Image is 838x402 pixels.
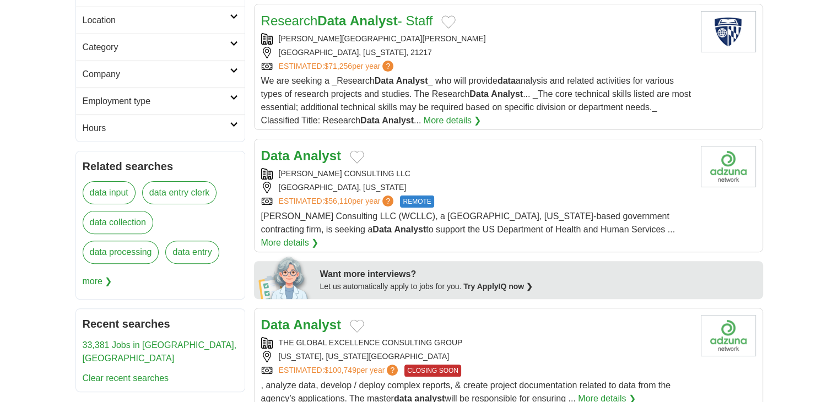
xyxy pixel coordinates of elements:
[324,366,356,374] span: $100,749
[83,95,230,108] h2: Employment type
[324,197,352,205] span: $56,110
[83,241,159,264] a: data processing
[76,115,245,142] a: Hours
[317,13,346,28] strong: Data
[83,373,169,383] a: Clear recent searches
[396,76,428,85] strong: Analyst
[350,13,398,28] strong: Analyst
[293,148,341,163] strong: Analyst
[279,34,486,43] a: [PERSON_NAME][GEOGRAPHIC_DATA][PERSON_NAME]
[491,89,523,99] strong: Analyst
[382,116,414,125] strong: Analyst
[293,317,341,332] strong: Analyst
[261,236,319,249] a: More details ❯
[350,319,364,333] button: Add to favorite jobs
[701,11,756,52] img: Johns Hopkins University logo
[382,195,393,207] span: ?
[498,76,516,85] strong: data
[261,148,341,163] a: Data Analyst
[382,61,393,72] span: ?
[83,68,230,81] h2: Company
[279,365,401,377] a: ESTIMATED:$100,749per year?
[261,182,692,193] div: [GEOGRAPHIC_DATA], [US_STATE]
[261,76,691,125] span: We are seeking a _Research _ who will provide analysis and related activities for various types o...
[261,148,290,163] strong: Data
[261,168,692,180] div: [PERSON_NAME] CONSULTING LLC
[83,211,153,234] a: data collection
[83,270,112,292] span: more ❯
[320,281,756,292] div: Let us automatically apply to jobs for you.
[76,34,245,61] a: Category
[76,61,245,88] a: Company
[83,41,230,54] h2: Category
[142,181,217,204] a: data entry clerk
[360,116,380,125] strong: Data
[76,88,245,115] a: Employment type
[261,211,675,234] span: [PERSON_NAME] Consulting LLC (WCLLC), a [GEOGRAPHIC_DATA], [US_STATE]-based government contractin...
[279,61,396,72] a: ESTIMATED:$71,256per year?
[261,317,341,332] a: Data Analyst
[83,158,238,175] h2: Related searches
[400,195,434,208] span: REMOTE
[165,241,219,264] a: data entry
[258,255,312,299] img: apply-iq-scientist.png
[76,7,245,34] a: Location
[83,181,136,204] a: data input
[279,195,396,208] a: ESTIMATED:$56,110per year?
[83,340,237,363] a: 33,381 Jobs in [GEOGRAPHIC_DATA], [GEOGRAPHIC_DATA]
[261,317,290,332] strong: Data
[404,365,461,377] span: CLOSING SOON
[350,150,364,164] button: Add to favorite jobs
[441,15,456,29] button: Add to favorite jobs
[424,114,482,127] a: More details ❯
[469,89,489,99] strong: Data
[701,315,756,356] img: Company logo
[261,351,692,362] div: [US_STATE], [US_STATE][GEOGRAPHIC_DATA]
[463,282,533,291] a: Try ApplyIQ now ❯
[394,225,426,234] strong: Analyst
[701,146,756,187] img: Company logo
[387,365,398,376] span: ?
[261,47,692,58] div: [GEOGRAPHIC_DATA], [US_STATE], 21217
[261,13,433,28] a: ResearchData Analyst- Staff
[375,76,394,85] strong: Data
[83,14,230,27] h2: Location
[372,225,392,234] strong: Data
[83,122,230,135] h2: Hours
[261,337,692,349] div: THE GLOBAL EXCELLENCE CONSULTING GROUP
[83,316,238,332] h2: Recent searches
[324,62,352,70] span: $71,256
[320,268,756,281] div: Want more interviews?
